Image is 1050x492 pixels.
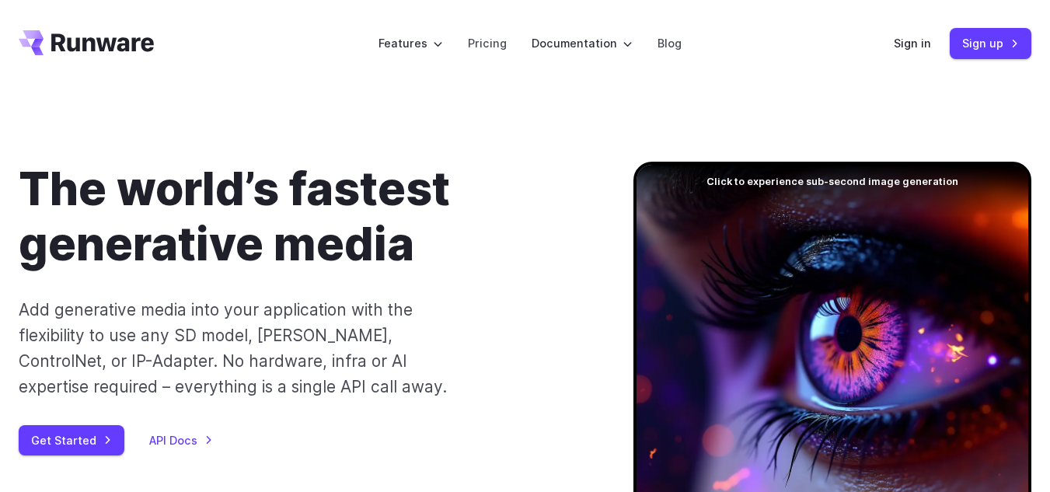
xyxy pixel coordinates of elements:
label: Documentation [532,34,633,52]
a: Sign in [894,34,931,52]
a: Blog [658,34,682,52]
label: Features [378,34,443,52]
h1: The world’s fastest generative media [19,162,584,272]
a: Get Started [19,425,124,455]
p: Add generative media into your application with the flexibility to use any SD model, [PERSON_NAME... [19,297,471,400]
a: Sign up [950,28,1031,58]
a: API Docs [149,431,213,449]
a: Go to / [19,30,154,55]
a: Pricing [468,34,507,52]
